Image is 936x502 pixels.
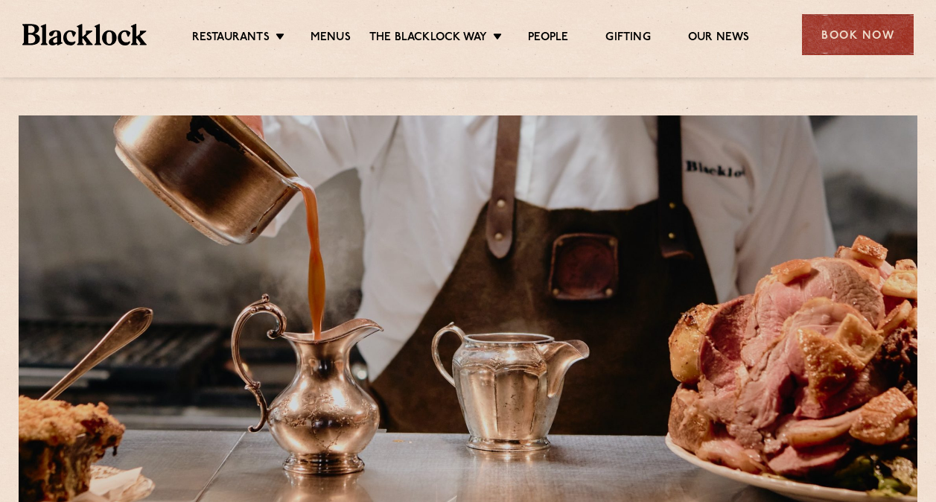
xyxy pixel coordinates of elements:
a: Menus [311,31,351,47]
a: The Blacklock Way [369,31,487,47]
a: Restaurants [192,31,270,47]
img: BL_Textured_Logo-footer-cropped.svg [22,24,147,45]
a: Gifting [605,31,650,47]
a: People [528,31,568,47]
div: Book Now [802,14,914,55]
a: Our News [688,31,750,47]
